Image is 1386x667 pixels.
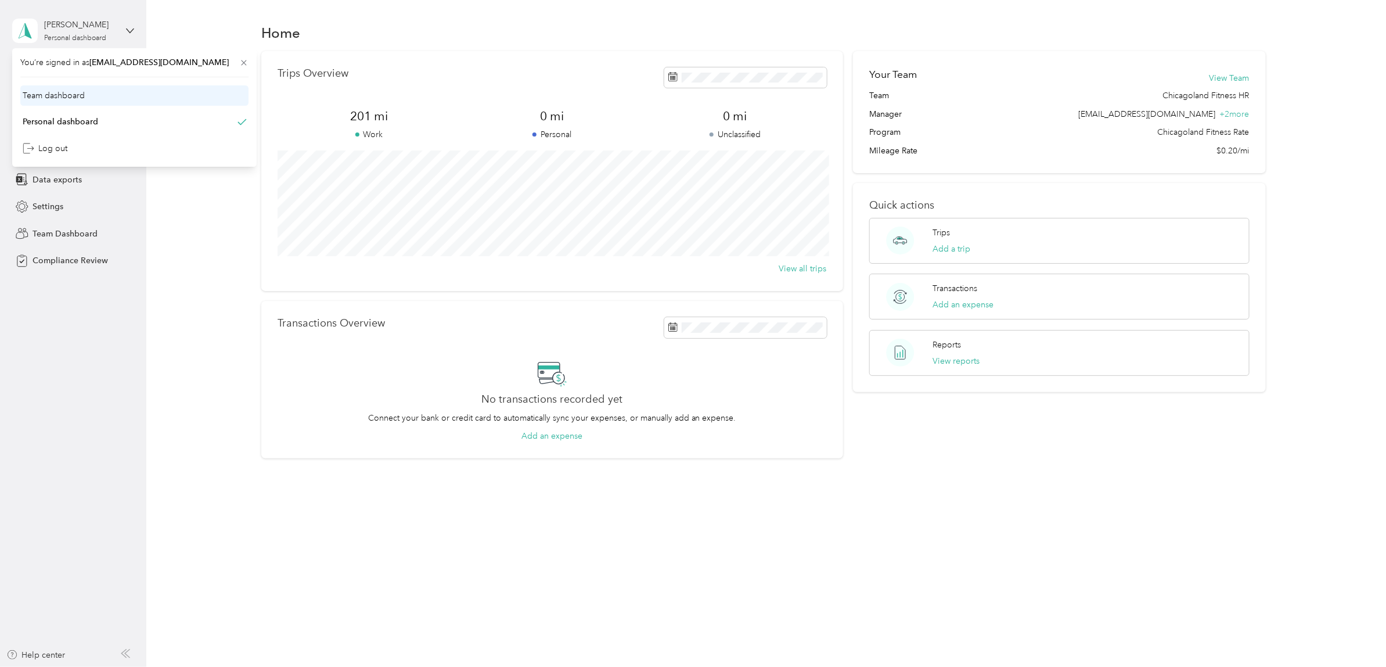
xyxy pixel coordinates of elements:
div: Personal dashboard [44,35,106,42]
span: Program [869,126,901,138]
iframe: Everlance-gr Chat Button Frame [1321,602,1386,667]
h1: Home [261,27,300,39]
button: View reports [933,355,980,367]
h2: No transactions recorded yet [481,393,622,406]
span: + 2 more [1220,109,1250,119]
p: Trips Overview [278,67,348,80]
div: [PERSON_NAME] [44,19,117,31]
p: Unclassified [643,128,826,141]
span: Chicagoland Fitness HR [1163,89,1250,102]
button: Add an expense [933,299,994,311]
p: Personal [460,128,643,141]
p: Transactions Overview [278,317,385,329]
button: View Team [1209,72,1250,84]
div: Log out [23,142,67,155]
span: Mileage Rate [869,145,917,157]
button: Help center [6,649,66,661]
span: 0 mi [460,108,643,124]
button: View all trips [779,263,827,275]
p: Reports [933,339,962,351]
span: Manager [869,108,902,120]
div: Team dashboard [23,89,85,102]
span: Data exports [33,174,82,186]
span: $0.20/mi [1217,145,1250,157]
span: Chicagoland Fitness Rate [1158,126,1250,138]
p: Transactions [933,282,978,295]
span: Team Dashboard [33,228,98,240]
p: Connect your bank or credit card to automatically sync your expenses, or manually add an expense. [368,412,736,424]
p: Work [278,128,460,141]
span: 201 mi [278,108,460,124]
span: You’re signed in as [20,56,249,69]
div: Personal dashboard [23,116,98,128]
p: Trips [933,227,951,239]
span: Compliance Review [33,254,108,267]
span: [EMAIL_ADDRESS][DOMAIN_NAME] [1079,109,1216,119]
span: Settings [33,200,63,213]
span: [EMAIL_ADDRESS][DOMAIN_NAME] [89,58,229,67]
button: Add a trip [933,243,971,255]
button: Add an expense [521,430,582,442]
span: Team [869,89,889,102]
span: 0 mi [643,108,826,124]
h2: Your Team [869,67,917,82]
p: Quick actions [869,199,1249,211]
